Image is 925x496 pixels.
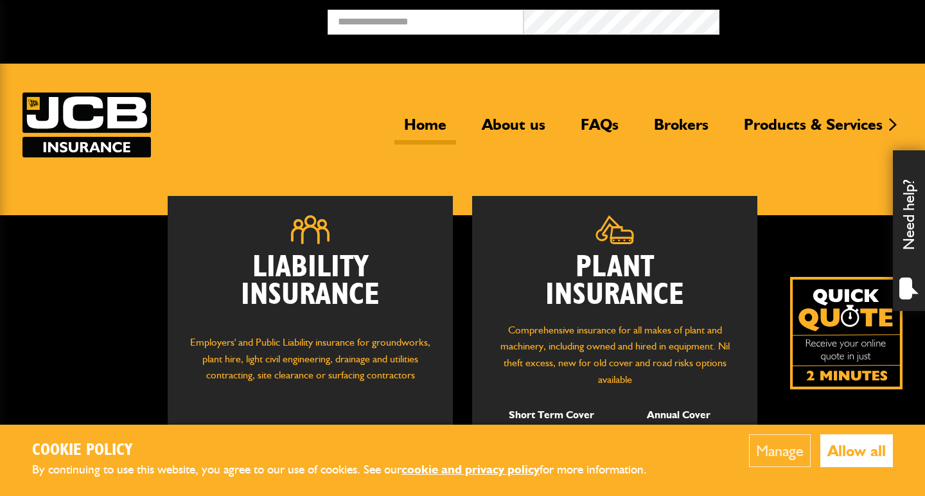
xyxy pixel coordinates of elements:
[820,434,893,467] button: Allow all
[749,434,811,467] button: Manage
[187,334,434,396] p: Employers' and Public Liability insurance for groundworks, plant hire, light civil engineering, d...
[624,407,732,423] p: Annual Cover
[719,10,915,30] button: Broker Login
[22,93,151,157] img: JCB Insurance Services logo
[893,150,925,311] div: Need help?
[472,115,555,145] a: About us
[22,93,151,157] a: JCB Insurance Services
[394,115,456,145] a: Home
[187,254,434,322] h2: Liability Insurance
[491,254,738,309] h2: Plant Insurance
[571,115,628,145] a: FAQs
[790,277,903,389] img: Quick Quote
[32,460,668,480] p: By continuing to use this website, you agree to our use of cookies. See our for more information.
[401,462,540,477] a: cookie and privacy policy
[644,115,718,145] a: Brokers
[790,277,903,389] a: Get your insurance quote isn just 2-minutes
[497,407,605,423] p: Short Term Cover
[32,441,668,461] h2: Cookie Policy
[734,115,892,145] a: Products & Services
[491,322,738,387] p: Comprehensive insurance for all makes of plant and machinery, including owned and hired in equipm...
